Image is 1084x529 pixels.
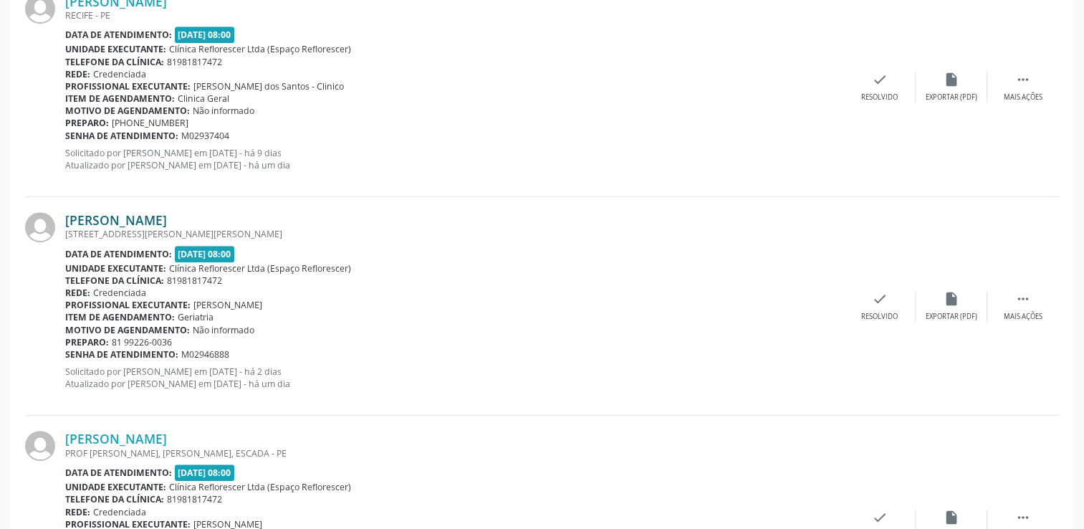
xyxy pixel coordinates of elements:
[169,481,351,493] span: Clínica Reflorescer Ltda (Espaço Reflorescer)
[1015,291,1031,307] i: 
[193,299,262,311] span: [PERSON_NAME]
[193,80,344,92] span: [PERSON_NAME] dos Santos - Clinico
[93,287,146,299] span: Credenciada
[25,431,55,461] img: img
[1015,72,1031,87] i: 
[65,147,844,171] p: Solicitado por [PERSON_NAME] em [DATE] - há 9 dias Atualizado por [PERSON_NAME] em [DATE] - há um...
[181,130,229,142] span: M02937404
[175,246,235,262] span: [DATE] 08:00
[65,431,167,447] a: [PERSON_NAME]
[65,324,190,336] b: Motivo de agendamento:
[65,348,178,361] b: Senha de atendimento:
[169,43,351,55] span: Clínica Reflorescer Ltda (Espaço Reflorescer)
[112,117,188,129] span: [PHONE_NUMBER]
[926,312,977,322] div: Exportar (PDF)
[65,467,172,479] b: Data de atendimento:
[65,262,166,275] b: Unidade executante:
[65,493,164,505] b: Telefone da clínica:
[65,9,844,22] div: RECIFE - PE
[169,262,351,275] span: Clínica Reflorescer Ltda (Espaço Reflorescer)
[181,348,229,361] span: M02946888
[65,275,164,287] b: Telefone da clínica:
[65,366,844,390] p: Solicitado por [PERSON_NAME] em [DATE] - há 2 dias Atualizado por [PERSON_NAME] em [DATE] - há um...
[167,493,222,505] span: 81981817472
[872,291,888,307] i: check
[65,447,844,459] div: PROF [PERSON_NAME], [PERSON_NAME], ESCADA - PE
[65,336,109,348] b: Preparo:
[178,311,214,323] span: Geriatria
[175,464,235,481] span: [DATE] 08:00
[65,212,167,228] a: [PERSON_NAME]
[944,510,959,525] i: insert_drive_file
[65,228,844,240] div: [STREET_ADDRESS][PERSON_NAME][PERSON_NAME]
[65,29,172,41] b: Data de atendimento:
[861,312,898,322] div: Resolvido
[65,506,90,518] b: Rede:
[167,275,222,287] span: 81981817472
[167,56,222,68] span: 81981817472
[65,248,172,260] b: Data de atendimento:
[65,56,164,68] b: Telefone da clínica:
[1004,92,1042,103] div: Mais ações
[65,299,191,311] b: Profissional executante:
[65,92,175,105] b: Item de agendamento:
[65,481,166,493] b: Unidade executante:
[65,80,191,92] b: Profissional executante:
[65,105,190,117] b: Motivo de agendamento:
[65,130,178,142] b: Senha de atendimento:
[65,68,90,80] b: Rede:
[112,336,172,348] span: 81 99226-0036
[944,72,959,87] i: insert_drive_file
[1004,312,1042,322] div: Mais ações
[861,92,898,103] div: Resolvido
[178,92,229,105] span: Clinica Geral
[193,324,254,336] span: Não informado
[65,43,166,55] b: Unidade executante:
[872,510,888,525] i: check
[93,68,146,80] span: Credenciada
[65,311,175,323] b: Item de agendamento:
[65,287,90,299] b: Rede:
[65,117,109,129] b: Preparo:
[175,27,235,43] span: [DATE] 08:00
[872,72,888,87] i: check
[944,291,959,307] i: insert_drive_file
[193,105,254,117] span: Não informado
[1015,510,1031,525] i: 
[93,506,146,518] span: Credenciada
[926,92,977,103] div: Exportar (PDF)
[25,212,55,242] img: img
